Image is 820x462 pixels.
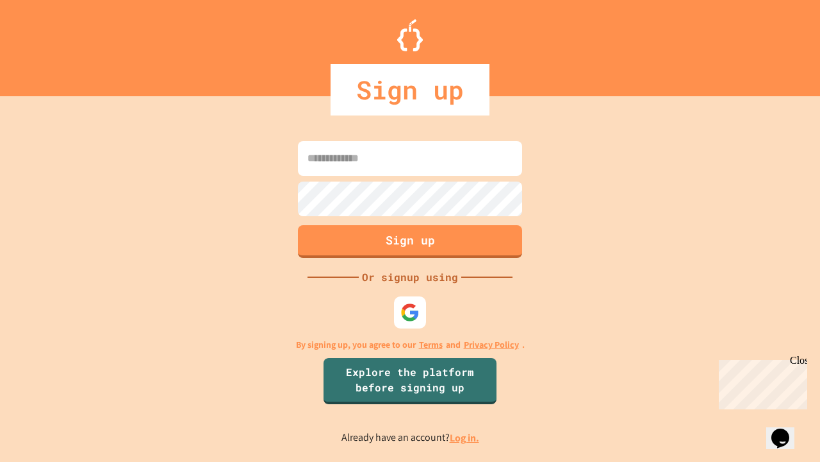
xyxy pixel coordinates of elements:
[341,430,479,446] p: Already have an account?
[324,358,496,404] a: Explore the platform before signing up
[359,269,461,285] div: Or signup using
[331,64,489,116] div: Sign up
[296,338,525,352] p: By signing up, you agree to our and .
[5,5,88,81] div: Chat with us now!Close
[450,431,479,445] a: Log in.
[464,338,519,352] a: Privacy Policy
[397,19,423,51] img: Logo.svg
[419,338,443,352] a: Terms
[400,303,420,322] img: google-icon.svg
[298,225,522,258] button: Sign up
[766,411,807,449] iframe: chat widget
[714,355,807,409] iframe: chat widget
